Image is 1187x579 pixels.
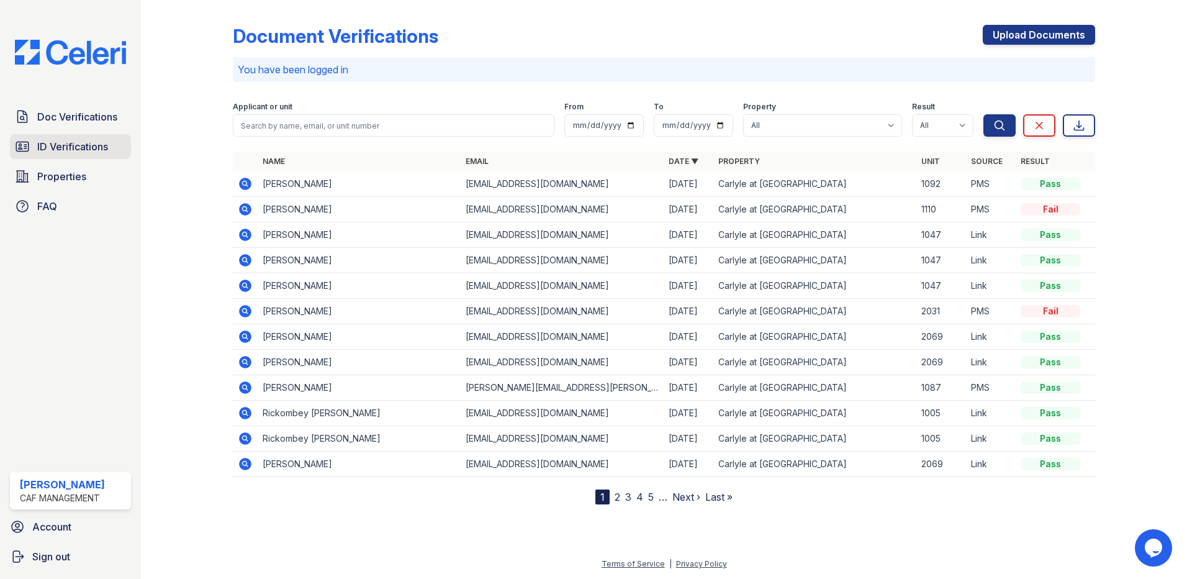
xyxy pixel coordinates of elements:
[461,171,664,197] td: [EMAIL_ADDRESS][DOMAIN_NAME]
[1021,331,1080,343] div: Pass
[966,375,1016,401] td: PMS
[916,426,966,452] td: 1005
[916,299,966,324] td: 2031
[654,102,664,112] label: To
[713,299,916,324] td: Carlyle at [GEOGRAPHIC_DATA]
[564,102,584,112] label: From
[966,171,1016,197] td: PMS
[966,452,1016,477] td: Link
[233,114,554,137] input: Search by name, email, or unit number
[713,197,916,222] td: Carlyle at [GEOGRAPHIC_DATA]
[1021,356,1080,368] div: Pass
[595,490,610,504] div: 1
[258,248,461,273] td: [PERSON_NAME]
[664,452,713,477] td: [DATE]
[258,222,461,248] td: [PERSON_NAME]
[233,102,292,112] label: Applicant or unit
[743,102,776,112] label: Property
[966,350,1016,375] td: Link
[263,157,285,166] a: Name
[1021,157,1050,166] a: Result
[664,324,713,350] td: [DATE]
[37,109,117,124] span: Doc Verifications
[258,426,461,452] td: Rickombey [PERSON_NAME]
[258,452,461,477] td: [PERSON_NAME]
[713,401,916,426] td: Carlyle at [GEOGRAPHIC_DATA]
[713,248,916,273] td: Carlyle at [GEOGRAPHIC_DATA]
[461,350,664,375] td: [EMAIL_ADDRESS][DOMAIN_NAME]
[461,222,664,248] td: [EMAIL_ADDRESS][DOMAIN_NAME]
[664,222,713,248] td: [DATE]
[912,102,935,112] label: Result
[10,164,131,189] a: Properties
[32,549,70,564] span: Sign out
[20,477,105,492] div: [PERSON_NAME]
[648,491,654,503] a: 5
[602,559,665,568] a: Terms of Service
[1021,178,1080,190] div: Pass
[32,519,71,534] span: Account
[664,171,713,197] td: [DATE]
[916,248,966,273] td: 1047
[916,324,966,350] td: 2069
[659,490,667,504] span: …
[971,157,1003,166] a: Source
[10,104,131,129] a: Doc Verifications
[258,350,461,375] td: [PERSON_NAME]
[713,171,916,197] td: Carlyle at [GEOGRAPHIC_DATA]
[713,273,916,299] td: Carlyle at [GEOGRAPHIC_DATA]
[713,375,916,401] td: Carlyle at [GEOGRAPHIC_DATA]
[672,491,700,503] a: Next ›
[713,222,916,248] td: Carlyle at [GEOGRAPHIC_DATA]
[258,401,461,426] td: Rickombey [PERSON_NAME]
[664,197,713,222] td: [DATE]
[966,324,1016,350] td: Link
[713,452,916,477] td: Carlyle at [GEOGRAPHIC_DATA]
[1021,458,1080,470] div: Pass
[37,139,108,154] span: ID Verifications
[676,559,727,568] a: Privacy Policy
[258,273,461,299] td: [PERSON_NAME]
[461,452,664,477] td: [EMAIL_ADDRESS][DOMAIN_NAME]
[1021,305,1080,317] div: Fail
[258,375,461,401] td: [PERSON_NAME]
[966,426,1016,452] td: Link
[916,375,966,401] td: 1087
[625,491,631,503] a: 3
[258,324,461,350] td: [PERSON_NAME]
[461,375,664,401] td: [PERSON_NAME][EMAIL_ADDRESS][PERSON_NAME][DOMAIN_NAME]
[966,273,1016,299] td: Link
[238,62,1090,77] p: You have been logged in
[966,299,1016,324] td: PMS
[5,544,136,569] a: Sign out
[258,171,461,197] td: [PERSON_NAME]
[636,491,643,503] a: 4
[615,491,620,503] a: 2
[916,171,966,197] td: 1092
[664,273,713,299] td: [DATE]
[664,299,713,324] td: [DATE]
[664,375,713,401] td: [DATE]
[461,248,664,273] td: [EMAIL_ADDRESS][DOMAIN_NAME]
[669,157,698,166] a: Date ▼
[466,157,489,166] a: Email
[966,222,1016,248] td: Link
[718,157,760,166] a: Property
[1021,203,1080,216] div: Fail
[461,197,664,222] td: [EMAIL_ADDRESS][DOMAIN_NAME]
[20,492,105,504] div: CAF Management
[1021,254,1080,267] div: Pass
[664,350,713,375] td: [DATE]
[669,559,672,568] div: |
[37,199,57,214] span: FAQ
[233,25,438,47] div: Document Verifications
[713,324,916,350] td: Carlyle at [GEOGRAPHIC_DATA]
[966,401,1016,426] td: Link
[10,194,131,219] a: FAQ
[916,222,966,248] td: 1047
[461,299,664,324] td: [EMAIL_ADDRESS][DOMAIN_NAME]
[1021,432,1080,445] div: Pass
[461,426,664,452] td: [EMAIL_ADDRESS][DOMAIN_NAME]
[916,452,966,477] td: 2069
